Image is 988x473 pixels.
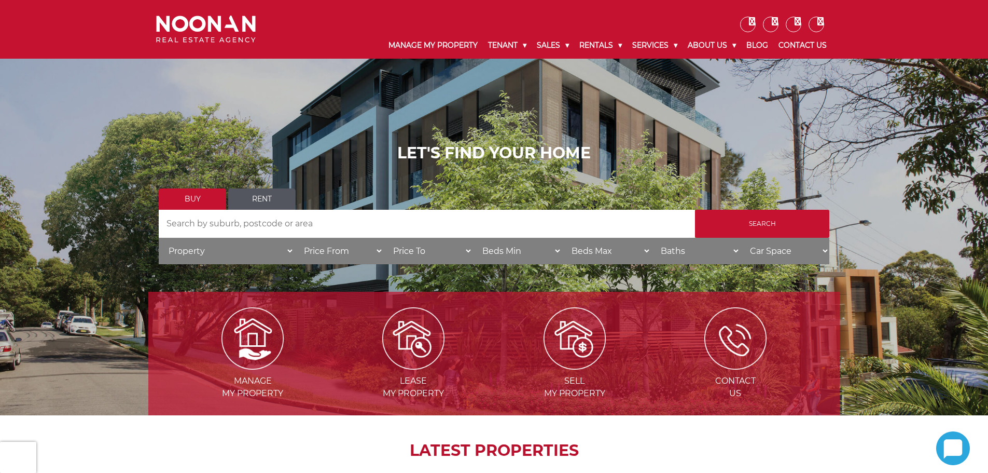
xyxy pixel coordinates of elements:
span: Sell my Property [495,375,654,400]
h1: LET'S FIND YOUR HOME [159,144,829,163]
a: About Us [683,32,741,59]
a: Rent [228,188,296,210]
a: ContactUs [656,333,815,398]
a: Sellmy Property [495,333,654,398]
img: Sell my property [544,307,606,370]
img: ICONS [704,307,767,370]
a: Buy [159,188,226,210]
a: Services [627,32,683,59]
input: Search by suburb, postcode or area [159,210,695,238]
a: Contact Us [773,32,832,59]
input: Search [695,210,829,238]
a: Managemy Property [173,333,332,398]
img: Manage my Property [221,307,284,370]
a: Leasemy Property [334,333,493,398]
a: Rentals [574,32,627,59]
a: Manage My Property [383,32,483,59]
img: Lease my property [382,307,444,370]
a: Tenant [483,32,532,59]
span: Manage my Property [173,375,332,400]
h2: LATEST PROPERTIES [174,441,814,460]
a: Sales [532,32,574,59]
a: Blog [741,32,773,59]
span: Lease my Property [334,375,493,400]
img: Noonan Real Estate Agency [156,16,256,43]
span: Contact Us [656,375,815,400]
